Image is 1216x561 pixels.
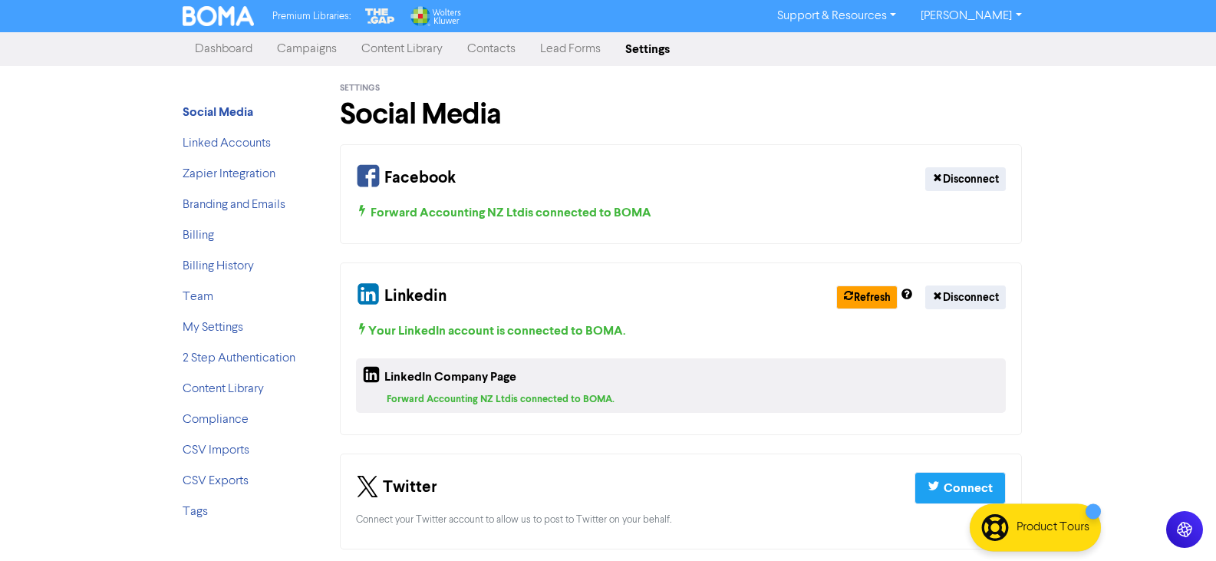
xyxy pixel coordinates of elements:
[925,167,1006,191] button: Disconnect
[1139,487,1216,561] iframe: Chat Widget
[613,34,682,64] a: Settings
[183,229,214,242] a: Billing
[340,97,1023,132] h1: Social Media
[183,260,254,272] a: Billing History
[265,34,349,64] a: Campaigns
[765,4,908,28] a: Support & Resources
[914,472,1006,504] button: Connect
[908,4,1033,28] a: [PERSON_NAME]
[340,83,380,94] span: Settings
[183,291,213,303] a: Team
[183,34,265,64] a: Dashboard
[340,144,1023,244] div: Your Facebook Connection
[272,12,351,21] span: Premium Libraries:
[356,322,1007,340] div: Your LinkedIn account is connected to BOMA .
[362,365,516,392] div: LinkedIn Company Page
[340,454,1023,549] div: Your Twitter Connection
[183,414,249,426] a: Compliance
[356,279,447,315] div: Linkedin
[183,104,253,120] strong: Social Media
[528,34,613,64] a: Lead Forms
[183,137,271,150] a: Linked Accounts
[356,513,1007,527] div: Connect your Twitter account to allow us to post to Twitter on your behalf.
[183,383,264,395] a: Content Library
[183,199,285,211] a: Branding and Emails
[349,34,455,64] a: Content Library
[183,168,275,180] a: Zapier Integration
[183,506,208,518] a: Tags
[363,6,397,26] img: The Gap
[356,470,437,507] div: Twitter
[340,262,1023,435] div: Your Linkedin and Company Page Connection
[183,322,243,334] a: My Settings
[183,6,255,26] img: BOMA Logo
[183,444,249,457] a: CSV Imports
[925,285,1006,309] button: Disconnect
[183,352,295,365] a: 2 Step Authentication
[356,203,1007,222] div: Forward Accounting NZ Ltd is connected to BOMA
[409,6,461,26] img: Wolters Kluwer
[183,107,253,119] a: Social Media
[387,392,1000,407] div: Forward Accounting NZ Ltd is connected to BOMA.
[836,285,898,309] button: Refresh
[944,479,993,497] div: Connect
[455,34,528,64] a: Contacts
[183,475,249,487] a: CSV Exports
[356,160,456,197] div: Facebook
